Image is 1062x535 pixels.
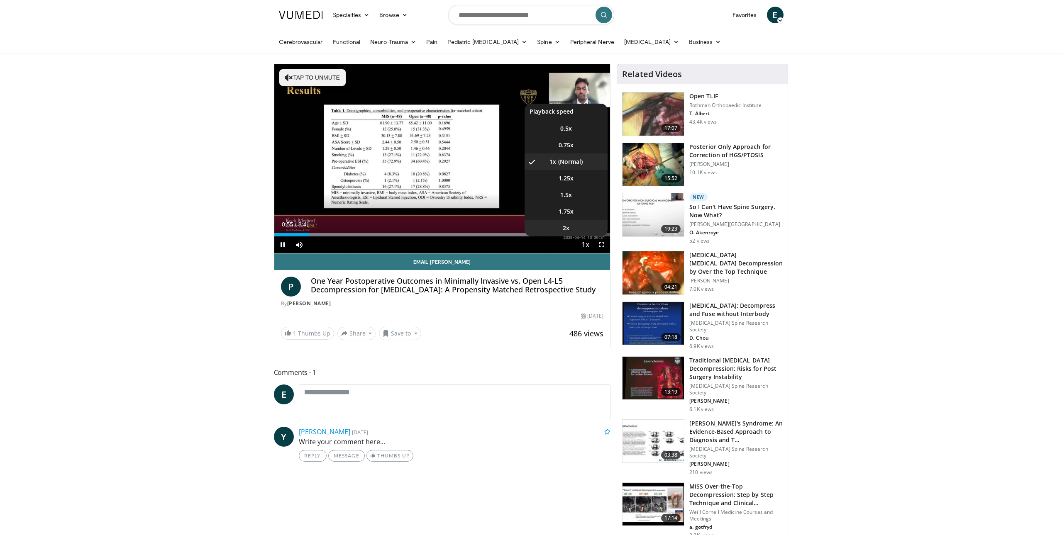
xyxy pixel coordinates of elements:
p: [PERSON_NAME] [689,461,783,467]
div: [DATE] [581,312,603,320]
span: 19:23 [661,225,681,233]
p: [PERSON_NAME] [689,277,783,284]
span: 1.75x [559,207,574,216]
span: 2x [563,224,569,232]
p: T. Albert [689,110,761,117]
p: a. gotfryd [689,524,783,530]
a: Pain [421,34,442,50]
span: 13:19 [661,388,681,396]
p: 210 views [689,469,713,476]
img: 97801bed-5de1-4037-bed6-2d7170b090cf.150x105_q85_crop-smart_upscale.jpg [623,302,684,345]
a: 17:07 Open TLIF Rothman Orthopaedic Institute T. Albert 43.4K views [622,92,783,136]
a: Functional [328,34,366,50]
p: Weill Cornell Medicine Courses and Meetings [689,509,783,522]
p: [MEDICAL_DATA] Spine Research Society [689,383,783,396]
button: Playback Rate [577,236,593,253]
span: 17:14 [661,514,681,522]
p: O. Akenroye [689,229,783,236]
h3: [PERSON_NAME]'s Syndrome: An Evidence-Based Approach to Diagnosis and T… [689,419,783,444]
p: Rothman Orthopaedic Institute [689,102,761,109]
img: VuMedi Logo [279,11,323,19]
span: 1 [293,329,296,337]
span: 07:18 [661,333,681,341]
span: 04:21 [661,283,681,291]
img: 8bbb5a92-0805-470d-8909-c99d56b1b368.150x105_q85_crop-smart_upscale.jpg [623,483,684,526]
span: 0.75x [559,141,574,149]
p: Write your comment here... [299,437,611,447]
p: 6.9K views [689,343,714,350]
span: 1.5x [560,191,572,199]
a: 04:21 [MEDICAL_DATA] [MEDICAL_DATA] Decompression by Over the Top Technique [PERSON_NAME] 7.0K views [622,251,783,295]
a: Spine [532,34,565,50]
span: 8:41 [298,221,310,228]
span: 15:52 [661,174,681,182]
h3: [MEDICAL_DATA] [MEDICAL_DATA] Decompression by Over the Top Technique [689,251,783,276]
input: Search topics, interventions [448,5,614,25]
button: Mute [291,236,308,253]
p: [PERSON_NAME][GEOGRAPHIC_DATA] [689,221,783,228]
img: 5e876a87-51da-405d-9c40-1020f1f086d6.150x105_q85_crop-smart_upscale.jpg [623,357,684,400]
a: [PERSON_NAME] [287,300,331,307]
a: Neuro-Trauma [365,34,421,50]
h3: [MEDICAL_DATA]: Decompress and Fuse without Interbody [689,302,783,318]
span: 0.5x [560,124,572,133]
h3: So I Can't Have Spine Surgery, Now What? [689,203,783,219]
a: 19:23 New So I Can't Have Spine Surgery, Now What? [PERSON_NAME][GEOGRAPHIC_DATA] O. Akenroye 52 ... [622,193,783,244]
a: Pediatric [MEDICAL_DATA] [442,34,532,50]
button: Share [337,327,376,340]
button: Tap to unmute [279,69,346,86]
a: [MEDICAL_DATA] [619,34,684,50]
a: 15:52 Posterior Only Approach for Correction of HGS/PTOSIS [PERSON_NAME] 10.1K views [622,143,783,187]
video-js: Video Player [274,64,610,253]
button: Fullscreen [593,236,610,253]
h3: Posterior Only Approach for Correction of HGS/PTOSIS [689,143,783,159]
img: 87433_0000_3.png.150x105_q85_crop-smart_upscale.jpg [623,92,684,136]
button: Pause [274,236,291,253]
span: 486 views [569,328,603,338]
span: E [767,7,784,23]
a: 07:18 [MEDICAL_DATA]: Decompress and Fuse without Interbody [MEDICAL_DATA] Spine Research Society... [622,302,783,350]
h4: Related Videos [622,69,682,79]
a: Y [274,427,294,447]
h3: MISS Over-the-Top Decompression: Step by Step Technique and Clinical… [689,482,783,507]
a: Favorites [728,7,762,23]
img: 5244051d-1ec2-4090-8166-32c3f4d9108f.150x105_q85_crop-smart_upscale.jpg [623,420,684,463]
a: Thumbs Up [366,450,413,462]
a: Specialties [328,7,375,23]
p: D. Chou [689,335,783,341]
img: 5bc800f5-1105-408a-bbac-d346e50c89d5.150x105_q85_crop-smart_upscale.jpg [623,251,684,294]
p: [MEDICAL_DATA] Spine Research Society [689,446,783,459]
div: By [281,300,604,307]
p: [PERSON_NAME] [689,161,783,168]
a: 03:38 [PERSON_NAME]'s Syndrome: An Evidence-Based Approach to Diagnosis and T… [MEDICAL_DATA] Spi... [622,419,783,476]
p: 52 views [689,238,710,244]
p: New [689,193,708,201]
span: 0:55 [282,221,293,228]
a: 1 Thumbs Up [281,327,334,340]
p: [PERSON_NAME] [689,398,783,404]
img: c4373fc0-6c06-41b5-9b74-66e3a29521fb.150x105_q85_crop-smart_upscale.jpg [623,193,684,236]
a: Business [684,34,726,50]
a: Email [PERSON_NAME] [274,253,610,270]
a: 13:19 Traditional [MEDICAL_DATA] Decompression: Risks for Post Surgery Instability [MEDICAL_DATA]... [622,356,783,413]
span: 17:07 [661,124,681,132]
p: [MEDICAL_DATA] Spine Research Society [689,320,783,333]
a: Browse [374,7,413,23]
p: 7.0K views [689,286,714,292]
p: 6.1K views [689,406,714,413]
p: 43.4K views [689,119,717,125]
div: Progress Bar [274,233,610,236]
span: 1x [549,158,556,166]
a: E [274,384,294,404]
a: P [281,277,301,297]
a: Peripheral Nerve [565,34,619,50]
span: 03:38 [661,451,681,459]
small: [DATE] [352,428,368,436]
h3: Open TLIF [689,92,761,100]
a: Reply [299,450,327,462]
a: [PERSON_NAME] [299,427,350,436]
p: 10.1K views [689,169,717,176]
h3: Traditional [MEDICAL_DATA] Decompression: Risks for Post Surgery Instability [689,356,783,381]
